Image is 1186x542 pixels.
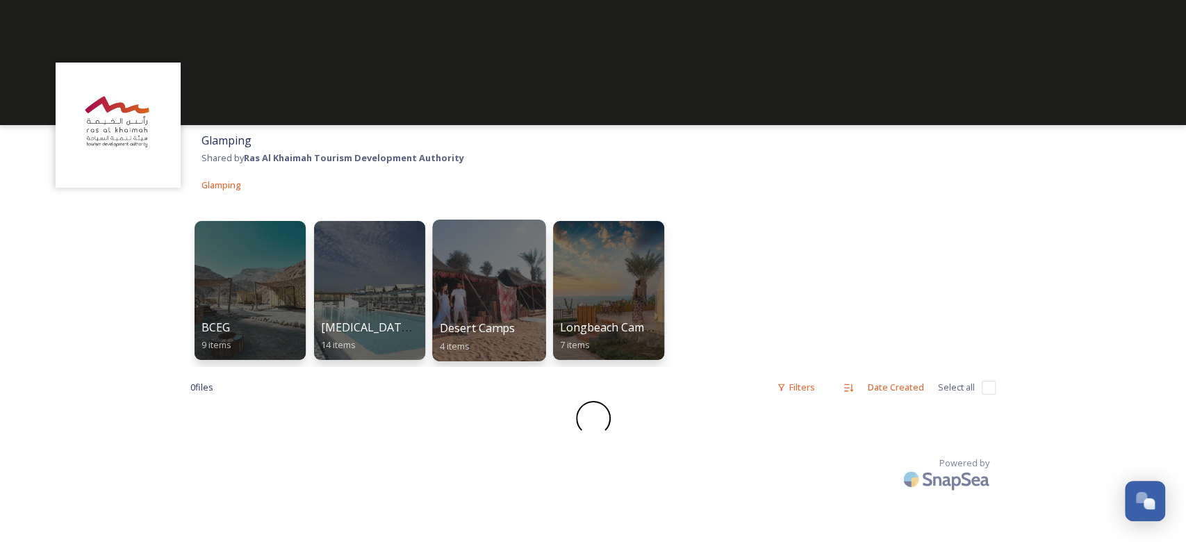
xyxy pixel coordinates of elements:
[201,151,464,164] span: Shared by
[560,320,690,335] span: Longbeach Campground
[201,179,241,191] span: Glamping
[899,463,996,495] img: SnapSea Logo
[439,320,514,336] span: Desert Camps
[63,69,174,181] img: Logo_RAKTDA_RGB-01.png
[861,374,931,401] div: Date Created
[310,214,429,360] a: [MEDICAL_DATA][GEOGRAPHIC_DATA]14 items
[201,176,241,193] a: Glamping
[938,381,975,394] span: Select all
[244,151,464,164] strong: Ras Al Khaimah Tourism Development Authority
[190,214,310,360] a: BCEG9 items
[560,338,590,351] span: 7 items
[1125,481,1165,521] button: Open Chat
[201,338,231,351] span: 9 items
[439,339,470,352] span: 4 items
[190,381,213,394] span: 0 file s
[429,214,549,360] a: Desert Camps4 items
[201,133,252,148] span: Glamping
[321,320,524,335] span: [MEDICAL_DATA][GEOGRAPHIC_DATA]
[549,214,668,360] a: Longbeach Campground7 items
[201,320,230,335] span: BCEG
[939,457,989,470] span: Powered by
[770,374,822,401] div: Filters
[321,338,356,351] span: 14 items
